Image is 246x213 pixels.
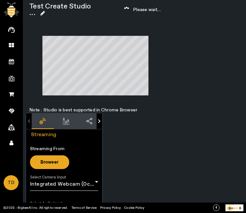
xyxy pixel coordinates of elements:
a: TD [4,175,19,190]
div: Browser [30,155,69,169]
tspan: owe [228,204,230,206]
span: Please wait... [130,7,161,13]
div: Streaming [26,129,102,142]
span: Test Create Studio ... [29,2,91,18]
a: ©2025 - BigbeeAI Inc. All rights reserved. [3,206,68,210]
tspan: P [227,204,228,206]
mat-label: Select Camera Input [30,175,66,179]
tspan: ed By [231,204,234,206]
a: Cookie Policy [124,206,144,210]
img: loading-search.gif [123,7,130,13]
a: Terms of Service [71,206,97,210]
mat-label: Select Audio Input [30,201,62,206]
a: Privacy Policy [100,206,121,210]
tspan: r [230,204,231,206]
div: Note : Studio is best supported in Chrome Browser [29,104,161,113]
img: bigbee-logo.png [4,3,19,18]
span: TD [4,176,18,190]
div: Streaming From [30,146,98,152]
